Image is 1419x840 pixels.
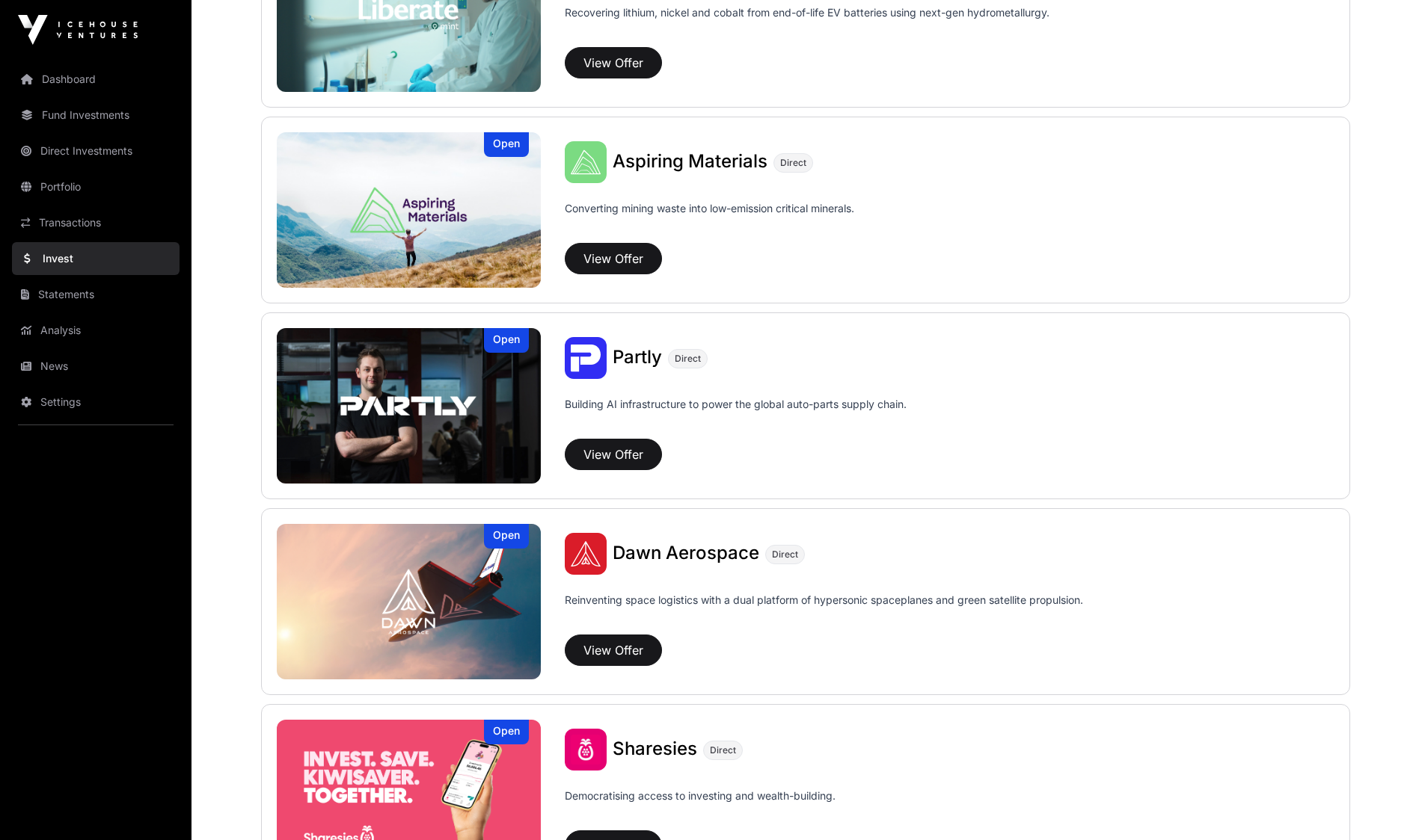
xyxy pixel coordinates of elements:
img: Aspiring Materials [277,132,542,288]
a: Aspiring Materials [613,152,767,172]
a: PartlyOpen [277,328,542,484]
span: Dawn Aerospace [613,542,759,563]
span: Direct [675,353,701,365]
img: Aspiring Materials [565,141,607,183]
p: Reinventing space logistics with a dual platform of hypersonic spaceplanes and green satellite pr... [565,593,1083,629]
button: View Offer [565,439,662,470]
a: Sharesies [613,740,697,759]
span: Direct [710,744,736,756]
a: News [12,350,180,383]
a: Portfolio [12,170,180,203]
div: Open [484,132,529,157]
a: Dawn AerospaceOpen [277,524,542,679]
span: Direct [772,549,798,560]
a: Fund Investments [12,99,180,132]
p: Democratising access to investing and wealth-building. [565,788,836,824]
a: Dawn Aerospace [613,544,759,563]
img: Sharesies [565,729,607,770]
a: Settings [12,386,180,419]
img: Dawn Aerospace [565,533,607,575]
iframe: Chat Widget [1344,768,1419,840]
button: View Offer [565,243,662,274]
a: Aspiring MaterialsOpen [277,132,542,288]
div: Open [484,328,529,353]
button: View Offer [565,634,662,666]
a: Invest [12,242,180,275]
p: Converting mining waste into low-emission critical minerals. [565,201,854,237]
p: Building AI infrastructure to power the global auto-parts supply chain. [565,397,907,433]
a: Dashboard [12,63,180,96]
p: Recovering lithium, nickel and cobalt from end-of-life EV batteries using next-gen hydrometallurgy. [565,5,1049,41]
div: Open [484,524,529,549]
button: View Offer [565,47,662,78]
span: Sharesies [613,738,697,759]
span: Partly [613,346,662,368]
img: Partly [277,328,542,484]
a: Statements [12,278,180,311]
div: Open [484,720,529,744]
a: Partly [613,348,662,368]
img: Dawn Aerospace [277,524,542,679]
a: Transactions [12,206,180,239]
img: Partly [565,337,607,379]
span: Direct [780,157,806,169]
a: Direct Investments [12,135,180,167]
span: Aspiring Materials [613,150,767,172]
a: Analysis [12,314,180,347]
img: Icehouse Ventures Logo [18,15,138,45]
